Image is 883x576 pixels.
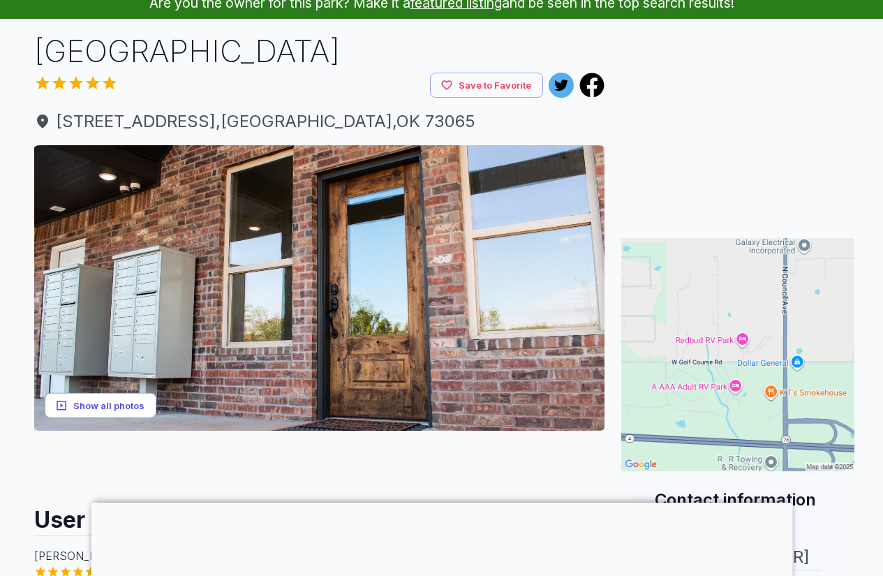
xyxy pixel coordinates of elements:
p: [PERSON_NAME] [34,547,605,564]
span: [STREET_ADDRESS] , [GEOGRAPHIC_DATA] , OK 73065 [34,109,605,134]
button: Save to Favorite [430,73,543,98]
h2: Contact information [655,488,821,511]
h1: [GEOGRAPHIC_DATA] [34,30,605,73]
iframe: Advertisement [621,30,854,205]
h2: User Reviews [34,494,605,536]
img: AAcXr8q88CROJJjZJRDRVeSQb0IlXg96zdSGfodeTsVdZxT4qCrMauf7MIfGuNMdYWQ3KDR0QBnHbBktyVTtX9HdQMtqQTfzN... [34,145,605,431]
iframe: Advertisement [34,431,605,494]
button: Show all photos [45,392,156,418]
a: [STREET_ADDRESS],[GEOGRAPHIC_DATA],OK 73065 [34,109,605,134]
img: Map for Redbud RV Park [621,238,854,471]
